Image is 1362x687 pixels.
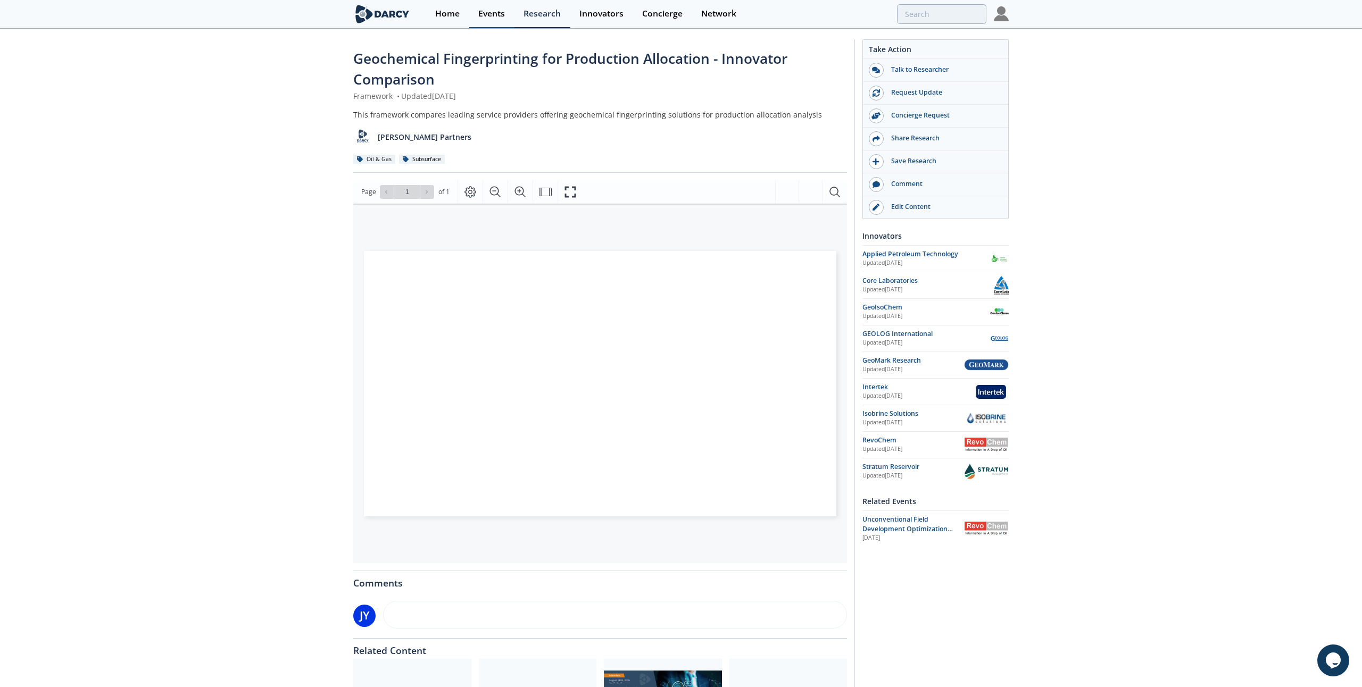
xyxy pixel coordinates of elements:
div: Updated [DATE] [862,339,990,347]
div: Updated [DATE] [862,392,974,400]
div: Edit Content [884,202,1003,212]
a: GEOLOG International Updated[DATE] GEOLOG International [862,329,1009,348]
div: Core Laboratories [862,276,994,286]
div: Innovators [862,227,1009,245]
img: Profile [994,6,1009,21]
a: Core Laboratories Updated[DATE] Core Laboratories [862,276,1009,295]
div: GEOLOG International [862,329,990,339]
div: Share Research [884,133,1003,143]
div: Isobrine Solutions [862,409,964,418]
a: GeoMark Research Updated[DATE] GeoMark Research [862,356,1009,374]
div: Related Content [353,639,847,656]
img: RevoChem [964,522,1009,535]
div: Take Action [863,44,1008,59]
a: Applied Petroleum Technology Updated[DATE] Applied Petroleum Technology [862,249,1009,268]
a: Edit Content [863,196,1008,219]
div: Framework Updated [DATE] [353,90,847,102]
div: Comments [353,571,847,588]
a: Unconventional Field Development Optimization through Geochemical Fingerprinting Technology [DATE... [862,515,1009,543]
img: GEOLOG International [990,329,1009,348]
div: Applied Petroleum Technology [862,249,990,259]
img: Core Laboratories [994,276,1009,295]
div: Updated [DATE] [862,445,964,454]
div: Updated [DATE] [862,286,994,294]
div: GeoMark Research [862,356,964,365]
img: GeoIsoChem [990,303,1009,321]
img: Intertek [974,382,1009,401]
div: RevoChem [862,435,964,445]
img: logo-wide.svg [353,5,411,23]
div: Intertek [862,382,974,392]
span: • [395,91,401,101]
div: GeoIsoChem [862,303,990,312]
a: RevoChem Updated[DATE] RevoChem [862,435,1009,454]
a: Isobrine Solutions Updated[DATE] Isobrine Solutions [862,409,1009,428]
a: Stratum Reservoir Updated[DATE] Stratum Reservoir [862,462,1009,481]
div: Updated [DATE] [862,365,964,374]
div: JY [353,605,376,627]
img: RevoChem [964,438,1009,451]
div: Comment [884,179,1003,189]
div: Stratum Reservoir [862,462,964,472]
img: Stratum Reservoir [964,463,1009,480]
img: Isobrine Solutions [964,409,1009,426]
a: GeoIsoChem Updated[DATE] GeoIsoChem [862,303,1009,321]
div: Events [478,10,505,18]
img: GeoMark Research [964,359,1009,371]
div: Home [435,10,460,18]
a: Intertek Updated[DATE] Intertek [862,382,1009,401]
div: Related Events [862,492,1009,510]
span: Unconventional Field Development Optimization through Geochemical Fingerprinting Technology [862,515,953,553]
div: Save Research [884,156,1003,166]
p: [PERSON_NAME] Partners [378,131,471,143]
div: Concierge Request [884,111,1003,120]
div: Request Update [884,88,1003,97]
div: Concierge [642,10,683,18]
div: Subsurface [399,155,445,164]
div: Oil & Gas [353,155,395,164]
div: Updated [DATE] [862,259,990,267]
div: Updated [DATE] [862,312,990,321]
div: Updated [DATE] [862,472,964,480]
img: Applied Petroleum Technology [990,249,1009,268]
div: Talk to Researcher [884,65,1003,74]
input: Advanced Search [897,4,986,24]
iframe: chat widget [1317,644,1351,676]
div: Network [701,10,736,18]
div: Research [524,10,561,18]
div: [DATE] [862,534,957,542]
div: This framework compares leading service providers offering geochemical fingerprinting solutions f... [353,109,847,120]
div: Updated [DATE] [862,418,964,427]
span: Geochemical Fingerprinting for Production Allocation - Innovator Comparison [353,49,787,89]
div: Innovators [579,10,624,18]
